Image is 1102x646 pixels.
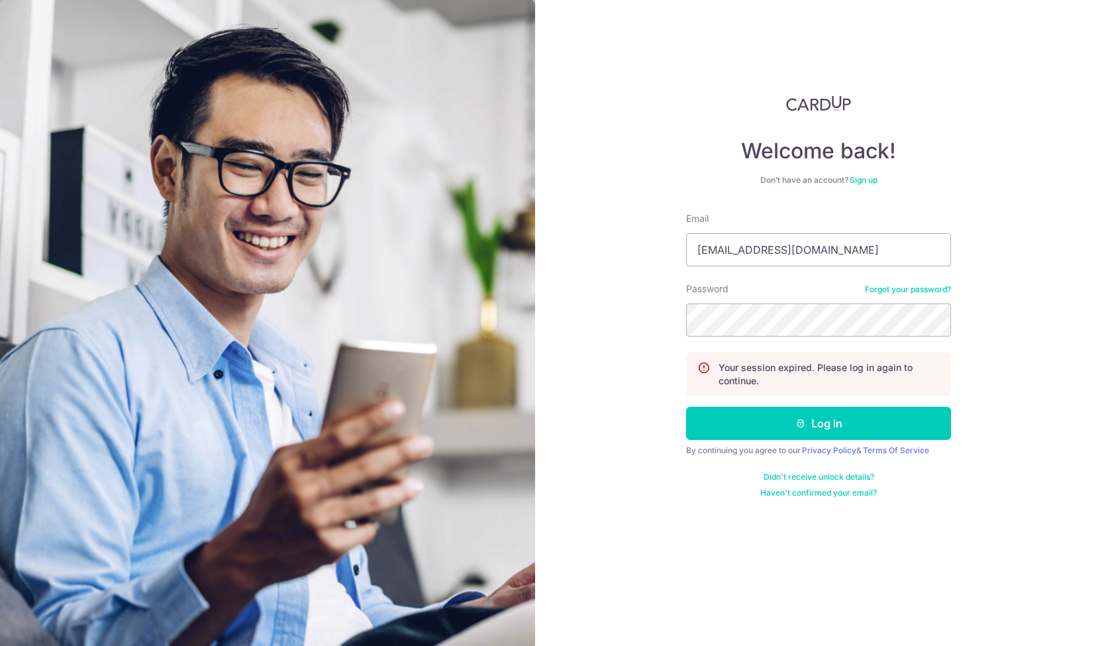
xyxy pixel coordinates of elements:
a: Forgot your password? [865,284,951,295]
div: By continuing you agree to our & [686,445,951,456]
input: Enter your Email [686,233,951,266]
p: Your session expired. Please log in again to continue. [719,361,940,388]
a: Didn't receive unlock details? [764,472,874,482]
a: Terms Of Service [863,445,929,455]
label: Email [686,212,709,225]
h4: Welcome back! [686,138,951,164]
label: Password [686,282,728,296]
div: Don’t have an account? [686,175,951,186]
img: CardUp Logo [786,95,851,111]
a: Sign up [850,175,877,185]
a: Privacy Policy [802,445,856,455]
button: Log in [686,407,951,440]
a: Haven't confirmed your email? [760,488,877,498]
